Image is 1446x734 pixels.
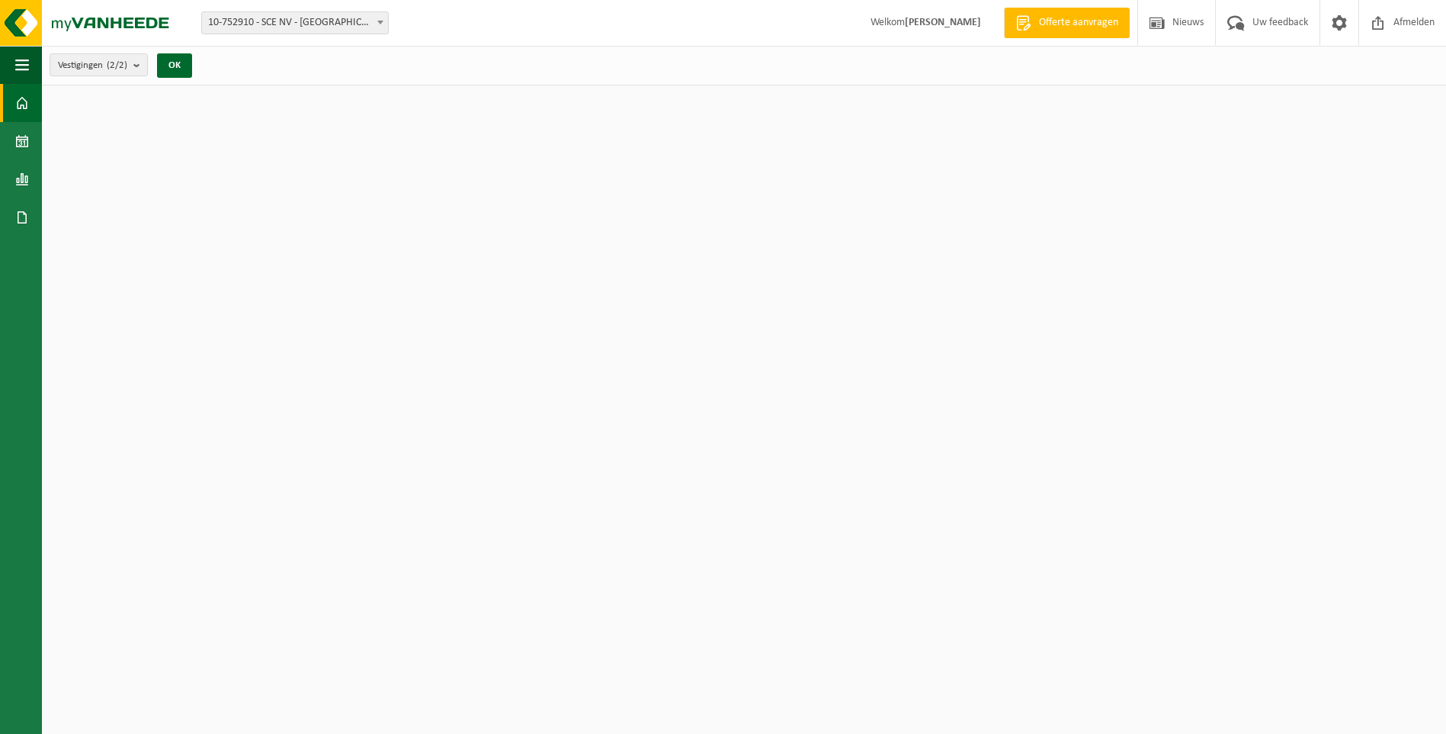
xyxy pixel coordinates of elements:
[157,53,192,78] button: OK
[50,53,148,76] button: Vestigingen(2/2)
[201,11,389,34] span: 10-752910 - SCE NV - LICHTERVELDE
[1035,15,1122,31] span: Offerte aanvragen
[202,12,388,34] span: 10-752910 - SCE NV - LICHTERVELDE
[1004,8,1130,38] a: Offerte aanvragen
[58,54,127,77] span: Vestigingen
[905,17,981,28] strong: [PERSON_NAME]
[107,60,127,70] count: (2/2)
